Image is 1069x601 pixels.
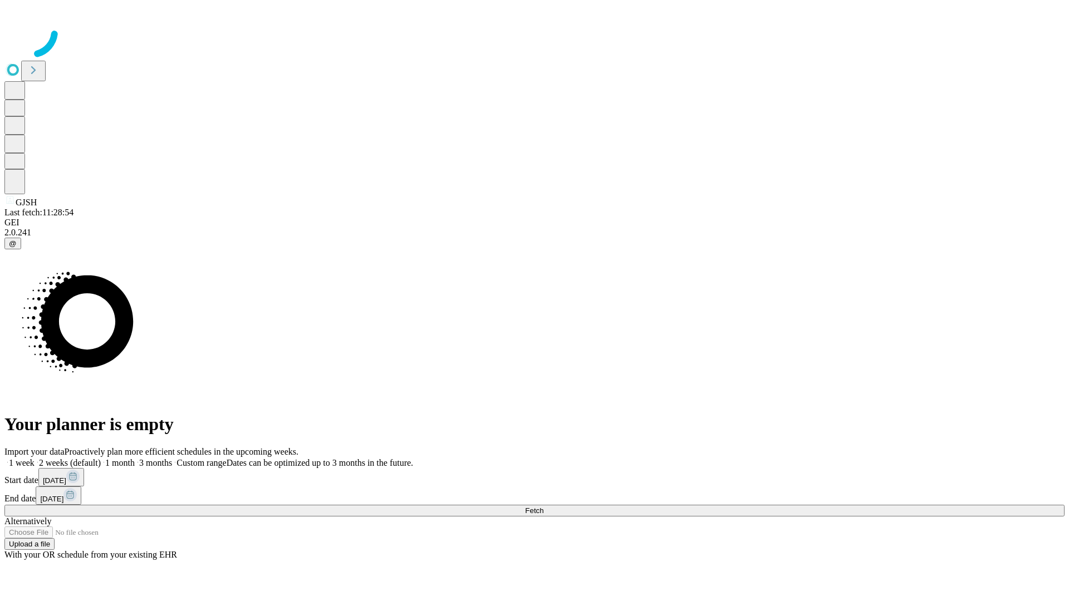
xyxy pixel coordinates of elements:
[43,476,66,485] span: [DATE]
[40,495,63,503] span: [DATE]
[4,505,1065,516] button: Fetch
[4,468,1065,486] div: Start date
[4,486,1065,505] div: End date
[9,239,17,248] span: @
[176,458,226,467] span: Custom range
[16,198,37,207] span: GJSH
[525,506,543,515] span: Fetch
[9,458,35,467] span: 1 week
[4,447,65,456] span: Import your data
[4,238,21,249] button: @
[227,458,413,467] span: Dates can be optimized up to 3 months in the future.
[65,447,298,456] span: Proactively plan more efficient schedules in the upcoming weeks.
[4,414,1065,435] h1: Your planner is empty
[38,468,84,486] button: [DATE]
[4,208,73,217] span: Last fetch: 11:28:54
[105,458,135,467] span: 1 month
[4,516,51,526] span: Alternatively
[4,550,177,559] span: With your OR schedule from your existing EHR
[139,458,172,467] span: 3 months
[4,228,1065,238] div: 2.0.241
[39,458,101,467] span: 2 weeks (default)
[36,486,81,505] button: [DATE]
[4,538,55,550] button: Upload a file
[4,218,1065,228] div: GEI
